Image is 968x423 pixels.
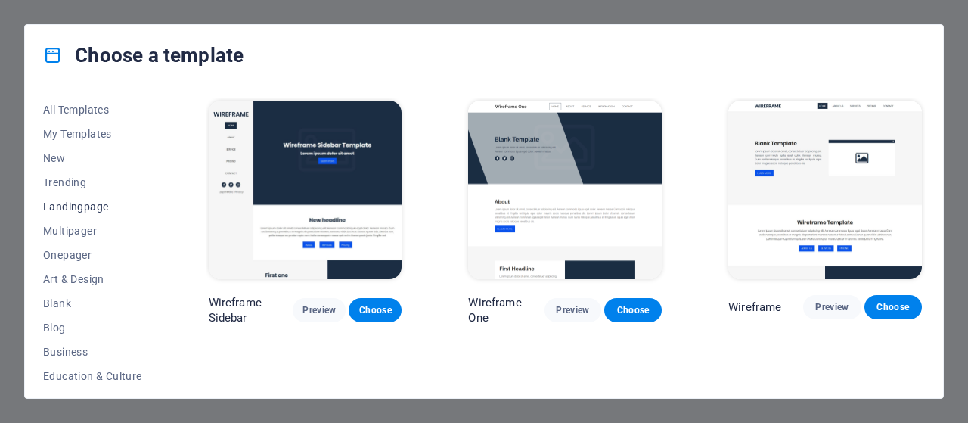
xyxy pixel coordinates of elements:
[43,249,142,261] span: Onepager
[43,225,142,237] span: Multipager
[43,297,142,309] span: Blank
[876,301,910,313] span: Choose
[43,364,142,388] button: Education & Culture
[43,322,142,334] span: Blog
[728,300,781,315] p: Wireframe
[43,170,142,194] button: Trending
[728,101,922,279] img: Wireframe
[43,267,142,291] button: Art & Design
[616,304,650,316] span: Choose
[43,194,142,219] button: Landingpage
[604,298,662,322] button: Choose
[43,273,142,285] span: Art & Design
[209,101,402,279] img: Wireframe Sidebar
[43,104,142,116] span: All Templates
[43,340,142,364] button: Business
[43,128,142,140] span: My Templates
[349,298,402,322] button: Choose
[43,43,244,67] h4: Choose a template
[557,304,590,316] span: Preview
[293,298,346,322] button: Preview
[43,243,142,267] button: Onepager
[209,295,293,325] p: Wireframe Sidebar
[43,152,142,164] span: New
[544,298,602,322] button: Preview
[43,219,142,243] button: Multipager
[43,98,142,122] button: All Templates
[43,370,142,382] span: Education & Culture
[43,346,142,358] span: Business
[468,101,662,279] img: Wireframe One
[468,295,544,325] p: Wireframe One
[43,122,142,146] button: My Templates
[815,301,849,313] span: Preview
[305,304,334,316] span: Preview
[43,201,142,213] span: Landingpage
[43,146,142,170] button: New
[864,295,922,319] button: Choose
[43,291,142,316] button: Blank
[803,295,861,319] button: Preview
[43,176,142,188] span: Trending
[43,316,142,340] button: Blog
[361,304,389,316] span: Choose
